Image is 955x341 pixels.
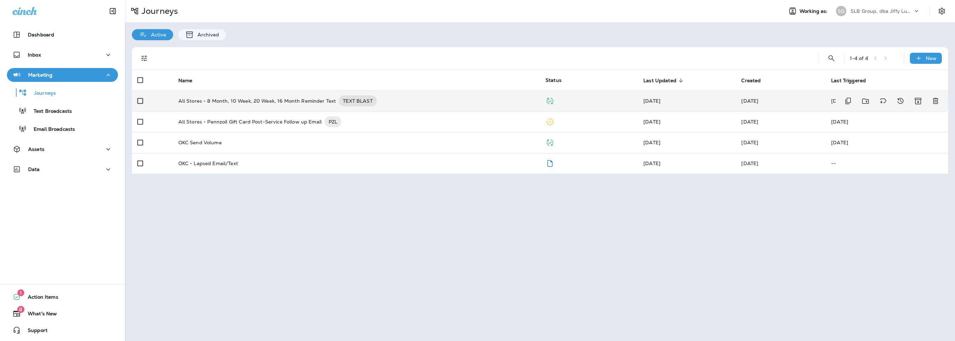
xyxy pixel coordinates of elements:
[324,116,341,127] div: PZL
[27,90,56,97] p: Journeys
[643,98,660,104] span: Shane Kump
[178,77,202,84] span: Name
[741,139,758,146] span: J-P Scoville
[147,32,166,37] p: Active
[28,32,54,37] p: Dashboard
[137,51,151,65] button: Filters
[643,78,676,84] span: Last Updated
[851,8,913,14] p: SLB Group, dba Jiffy Lube
[825,51,838,65] button: Search Journeys
[643,160,660,167] span: Shane Kump
[643,119,660,125] span: Shane Kump
[926,56,937,61] p: New
[178,140,222,145] p: OKC Send Volume
[826,132,948,153] td: [DATE]
[826,91,907,111] td: [DATE]
[826,111,948,132] td: [DATE]
[546,160,554,166] span: Draft
[741,119,758,125] span: Shane Kump
[841,94,855,108] button: Duplicate
[800,8,829,14] span: Working as:
[911,94,925,108] button: Archive
[876,94,890,108] button: Add tags
[7,323,118,337] button: Support
[27,108,72,115] p: Text Broadcasts
[17,289,24,296] span: 1
[178,95,336,106] p: All Stores - 8 Month, 10 Week, 20 Week, 16 Month Reminder Text
[28,167,40,172] p: Data
[894,94,907,108] button: View Changelog
[21,294,58,302] span: Action Items
[194,32,219,37] p: Archived
[28,72,52,78] p: Marketing
[7,103,118,118] button: Text Broadcasts
[7,290,118,304] button: 1Action Items
[139,6,178,16] p: Journeys
[831,77,875,84] span: Last Triggered
[7,28,118,42] button: Dashboard
[7,85,118,100] button: Journeys
[741,160,758,167] span: Shane Kump
[21,327,48,336] span: Support
[21,311,57,319] span: What's New
[546,97,554,103] span: Published
[831,78,866,84] span: Last Triggered
[643,139,660,146] span: J-P Scoville
[339,97,377,104] span: TEXT BLAST
[178,161,238,166] p: OKC - Lapsed Email/Text
[546,118,554,124] span: Paused
[7,48,118,62] button: Inbox
[17,306,24,313] span: 8
[859,94,873,108] button: Move to folder
[741,98,758,104] span: Shane Kump
[850,56,868,61] div: 1 - 4 of 4
[103,4,122,18] button: Collapse Sidebar
[741,78,761,84] span: Created
[546,77,561,83] span: Status
[28,52,41,58] p: Inbox
[27,126,75,133] p: Email Broadcasts
[7,307,118,321] button: 8What's New
[324,118,341,125] span: PZL
[643,77,685,84] span: Last Updated
[831,161,943,166] p: --
[7,121,118,136] button: Email Broadcasts
[178,78,193,84] span: Name
[7,162,118,176] button: Data
[741,77,770,84] span: Created
[546,139,554,145] span: Published
[836,6,846,16] div: SG
[28,146,44,152] p: Assets
[178,116,322,127] p: All Stores - Pennzoil Gift Card Post-Service Follow up Email
[7,142,118,156] button: Assets
[339,95,377,106] div: TEXT BLAST
[936,5,948,17] button: Settings
[929,94,943,108] button: Delete
[7,68,118,82] button: Marketing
